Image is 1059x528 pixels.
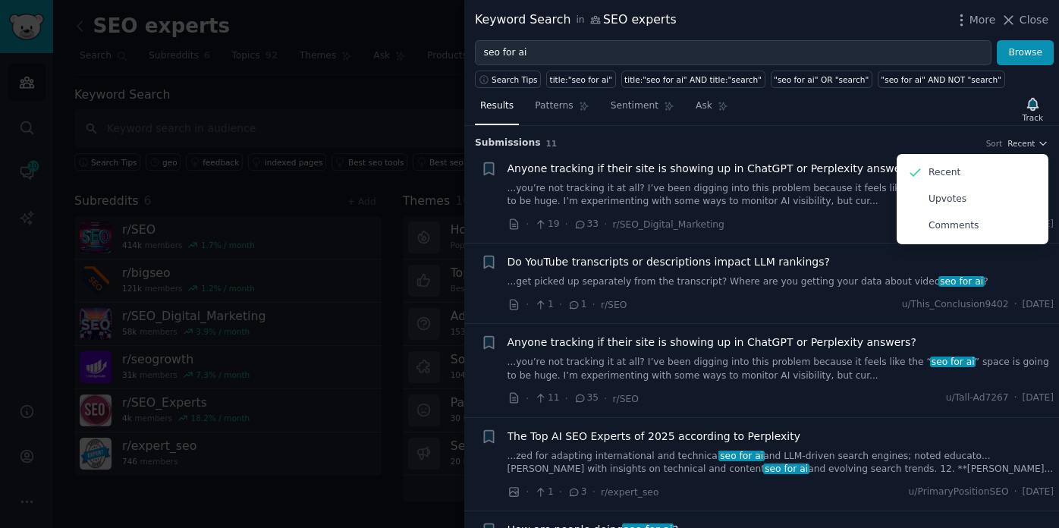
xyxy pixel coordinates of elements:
button: Browse [997,40,1054,66]
a: ...you’re not tracking it at all? I’ve been digging into this problem because it feels like the “... [508,182,1054,209]
span: [DATE] [1023,391,1054,405]
span: Recent [1007,138,1035,149]
span: More [969,12,996,28]
span: · [565,391,568,407]
span: · [526,297,529,313]
span: · [1014,486,1017,499]
button: Recent [1007,138,1048,149]
span: 11 [534,391,559,405]
span: · [559,297,562,313]
span: · [565,216,568,232]
span: · [526,484,529,500]
span: Sentiment [611,99,658,113]
a: "seo for ai" AND NOT "search" [878,71,1005,88]
p: Upvotes [929,193,966,206]
span: · [1014,298,1017,312]
span: Results [480,99,514,113]
span: Patterns [535,99,573,113]
span: [DATE] [1023,298,1054,312]
div: Track [1023,112,1043,123]
span: 33 [573,218,599,231]
button: More [954,12,996,28]
span: [DATE] [1023,486,1054,499]
span: seo for ai [938,276,984,287]
span: · [1014,391,1017,405]
div: title:"seo for ai" [550,74,613,85]
p: Recent [929,166,960,180]
div: title:"seo for ai" AND title:"search" [624,74,762,85]
a: Anyone tracking if their site is showing up in ChatGPT or Perplexity answers? [508,161,916,177]
a: Patterns [529,94,594,125]
span: u/This_Conclusion9402 [902,298,1009,312]
input: Try a keyword related to your business [475,40,991,66]
div: "seo for ai" AND NOT "search" [881,74,1001,85]
a: Sentiment [605,94,680,125]
span: 19 [534,218,559,231]
span: · [559,484,562,500]
span: 1 [567,298,586,312]
span: r/expert_seo [601,487,658,498]
span: r/SEO [601,300,627,310]
span: in [576,14,584,27]
span: · [526,216,529,232]
span: seo for ai [718,451,764,461]
span: 1 [534,486,553,499]
span: 35 [573,391,599,405]
span: Ask [696,99,712,113]
a: Do YouTube transcripts or descriptions impact LLM rankings? [508,254,830,270]
a: title:"seo for ai" [546,71,616,88]
a: ...zed for adapting international and technicalseo for aiand LLM-driven search engines; noted edu... [508,450,1054,476]
a: title:"seo for ai" AND title:"search" [621,71,765,88]
a: ...you’re not tracking it at all? I’ve been digging into this problem because it feels like the “... [508,356,1054,382]
button: Track [1017,93,1048,125]
button: Search Tips [475,71,541,88]
button: Close [1001,12,1048,28]
span: seo for ai [763,464,809,474]
span: Search Tips [492,74,538,85]
span: 3 [567,486,586,499]
span: Submission s [475,137,541,150]
span: · [604,391,607,407]
span: · [592,484,595,500]
span: r/SEO_Digital_Marketing [613,219,724,230]
span: 11 [546,139,558,148]
span: u/Tall-Ad7267 [946,391,1009,405]
span: r/SEO [613,394,639,404]
span: 1 [534,298,553,312]
a: Ask [690,94,734,125]
span: · [604,216,607,232]
span: seo for ai [930,357,976,367]
span: u/PrimaryPositionSEO [909,486,1009,499]
div: "seo for ai" OR "search" [774,74,869,85]
a: "seo for ai" OR "search" [771,71,872,88]
a: Anyone tracking if their site is showing up in ChatGPT or Perplexity answers? [508,335,916,350]
a: ...get picked up separately from the transcript? Where are you getting your data about videoseo f... [508,275,1054,289]
a: The Top AI SEO Experts of 2025 according to Perplexity [508,429,801,445]
p: Comments [929,219,979,233]
span: · [592,297,595,313]
span: · [526,391,529,407]
div: Sort [986,138,1003,149]
a: Results [475,94,519,125]
span: Close [1020,12,1048,28]
div: Keyword Search SEO experts [475,11,677,30]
